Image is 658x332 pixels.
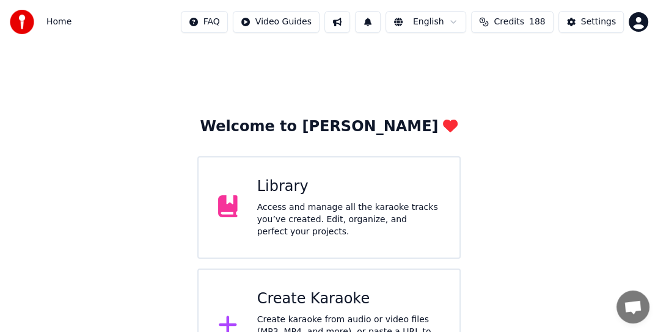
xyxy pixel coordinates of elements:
span: 188 [529,16,546,28]
button: Video Guides [233,11,320,33]
div: Open chat [616,290,649,323]
div: Library [257,177,440,197]
img: youka [10,10,34,34]
button: Credits188 [471,11,553,33]
div: Settings [581,16,616,28]
nav: breadcrumb [46,16,71,28]
div: Access and manage all the karaoke tracks you’ve created. Edit, organize, and perfect your projects. [257,201,440,238]
span: Credits [494,16,524,28]
button: Settings [558,11,624,33]
div: Welcome to [PERSON_NAME] [200,117,458,137]
button: FAQ [181,11,228,33]
div: Create Karaoke [257,289,440,309]
span: Home [46,16,71,28]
